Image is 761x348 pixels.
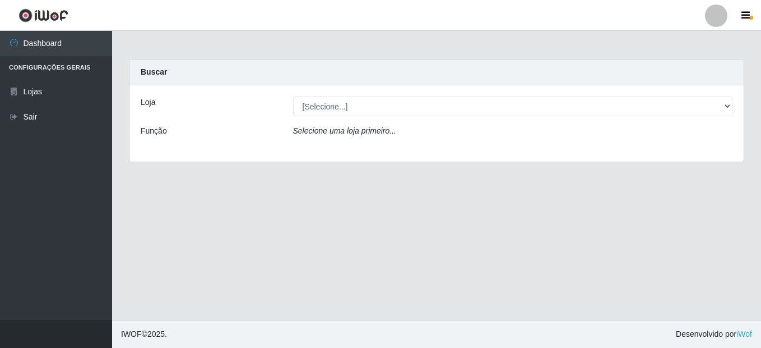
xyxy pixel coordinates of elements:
span: IWOF [121,329,142,338]
span: © 2025 . [121,328,167,340]
a: iWof [736,329,752,338]
span: Desenvolvido por [676,328,752,340]
strong: Buscar [141,67,167,76]
label: Função [141,125,167,137]
img: CoreUI Logo [18,8,68,22]
label: Loja [141,97,155,108]
i: Selecione uma loja primeiro... [293,126,396,135]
